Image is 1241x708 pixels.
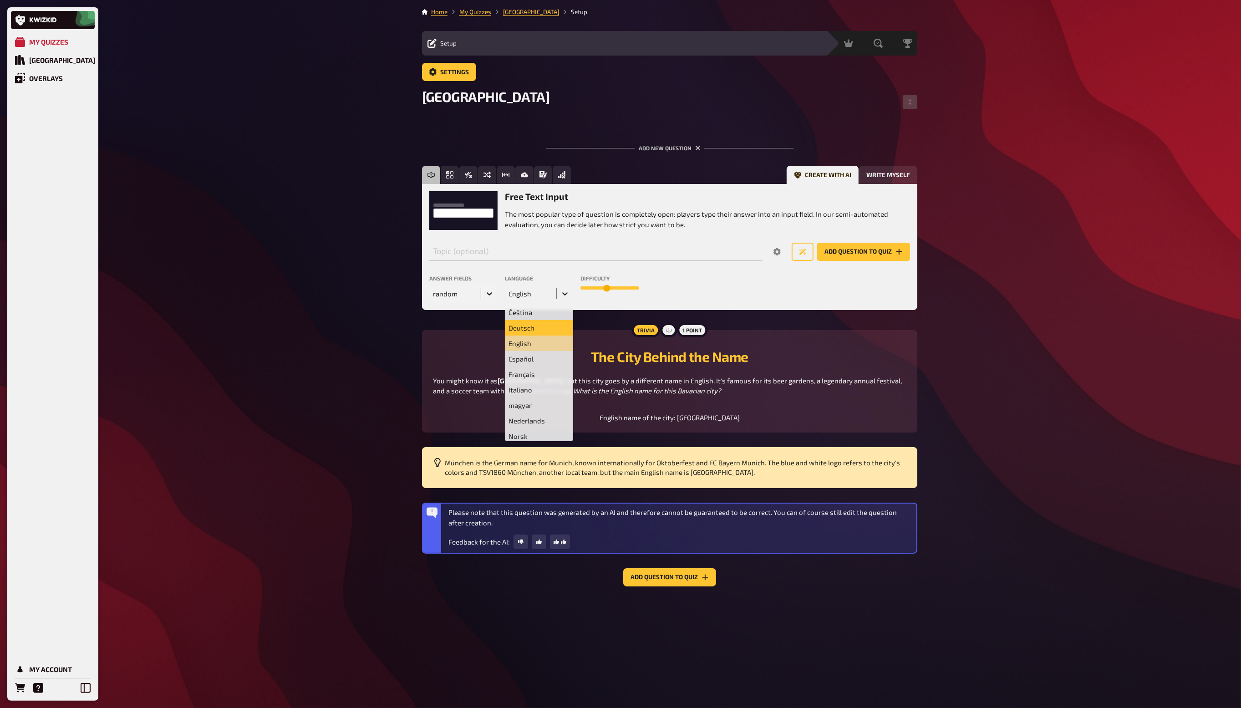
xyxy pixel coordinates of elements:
div: Add new question [546,130,793,158]
div: magyar [505,397,573,413]
div: Overlays [29,74,63,82]
button: Prose (Long text) [534,166,552,184]
li: My Quizzes [448,7,491,16]
span: Setup [440,40,457,47]
a: Quiz Library [11,51,95,69]
div: Nederlands [505,413,573,428]
p: Feedback for the AI: [448,537,510,547]
button: Write myself [859,166,917,184]
div: Norsk [505,428,573,444]
button: Add question to quiz [817,243,910,261]
button: Generate new question [792,243,814,261]
div: Čeština [505,305,573,320]
label: Language [505,275,573,281]
button: Image Answer [515,166,534,184]
span: , but this city goes by a different name in English. It's famous for its beer gardens, a legendar... [433,377,903,395]
div: Deutsch [505,320,573,336]
div: Français [505,367,573,382]
button: Options [766,243,788,261]
a: Home [431,8,448,15]
div: My Quizzes [29,38,68,46]
label: Difficulty [580,275,639,281]
span: [GEOGRAPHIC_DATA] [677,413,740,422]
button: Multiple Choice [441,166,459,184]
div: English name of the city : [433,413,906,422]
div: Trivia [631,323,660,337]
a: [GEOGRAPHIC_DATA] [503,8,559,15]
div: [GEOGRAPHIC_DATA] [29,56,95,64]
li: München [491,7,559,16]
button: Sorting Question [478,166,496,184]
label: Answer fields [429,275,498,281]
div: Italiano [505,382,573,397]
li: Setup [559,7,587,16]
button: Estimation Question [497,166,515,184]
div: random [433,290,477,298]
span: [GEOGRAPHIC_DATA] [422,88,549,105]
input: Topic (optional) [429,243,763,261]
button: True / False [459,166,478,184]
div: My Account [29,665,72,673]
div: 1 point [677,323,707,337]
p: The most popular type of question is completely open: players type their answer into an input fie... [505,209,910,229]
span: München is the German name for Munich, known internationally for Oktoberfest and FC Bayern Munich... [445,458,901,476]
span: [GEOGRAPHIC_DATA] [498,377,564,385]
li: Home [431,7,448,16]
button: Offline Question [553,166,571,184]
a: My Account [11,660,95,678]
button: Add question to quiz [623,568,716,586]
a: My Quizzes [11,33,95,51]
h3: Free Text Input [505,191,910,202]
div: Español [505,351,573,367]
button: Change Order [903,95,917,109]
span: You might know it as [433,377,498,385]
h2: The City Behind the Name [433,348,906,365]
span: What is the English name for this Bavarian city? [573,387,721,395]
a: Overlays [11,69,95,87]
span: Settings [440,69,469,76]
a: Help [29,679,47,697]
a: Orders [11,679,29,697]
a: My Quizzes [459,8,491,15]
button: Free Text Input [422,166,440,184]
p: Please note that this question was generated by an AI and therefore cannot be guaranteed to be co... [448,507,913,528]
button: Create with AI [787,166,859,184]
div: English [505,336,573,351]
a: Settings [422,63,476,81]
